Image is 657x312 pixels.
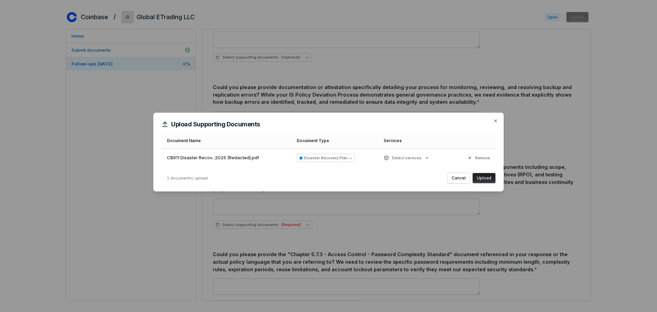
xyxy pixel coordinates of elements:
[473,173,495,183] button: Upload
[297,154,355,162] button: Disaster Recovery Plan
[448,173,470,183] button: Cancel
[291,133,378,148] th: Document Type
[162,121,495,128] h2: Upload Supporting Documents
[378,133,450,148] th: Services
[162,133,291,148] th: Document Name
[465,152,492,164] button: Remove
[382,152,432,164] button: Select services
[167,176,208,180] span: 1 document to upload
[167,154,259,161] span: CB911 Disaster Recov...2025 (Redacted).pdf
